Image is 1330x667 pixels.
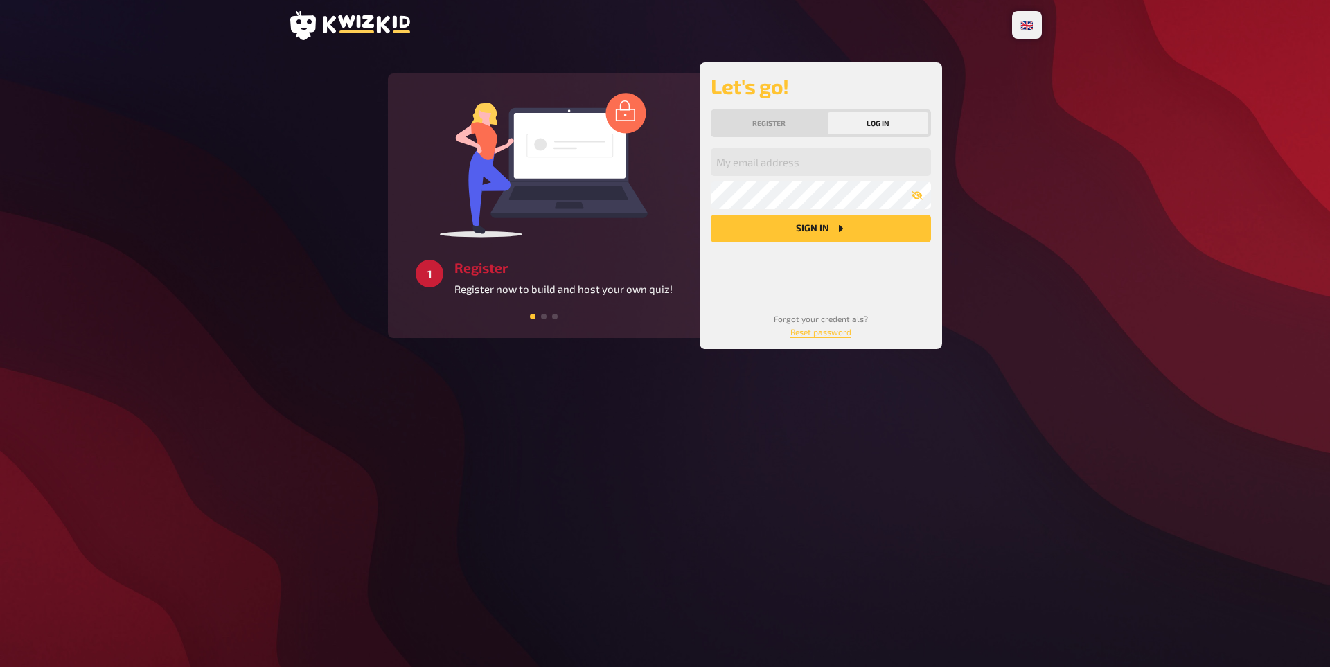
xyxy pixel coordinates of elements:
[711,215,931,242] button: Sign in
[711,148,931,176] input: My email address
[790,327,851,337] a: Reset password
[416,260,443,287] div: 1
[711,73,931,98] h2: Let's go!
[454,281,673,297] p: Register now to build and host your own quiz!
[713,112,825,134] button: Register
[1015,14,1039,36] li: 🇬🇧
[828,112,929,134] button: Log in
[440,92,648,238] img: log in
[454,260,673,276] h3: Register
[774,314,868,337] small: Forgot your credentials?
